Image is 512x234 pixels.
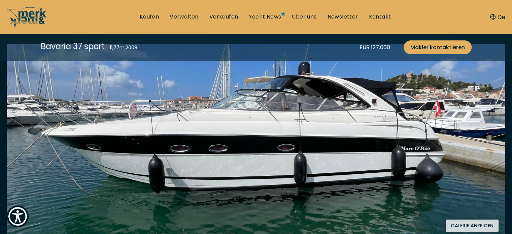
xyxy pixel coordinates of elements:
[328,13,358,21] a: Newsletter
[41,41,105,52] font: Bavaria 37 sport
[120,44,125,51] font: m
[369,13,391,21] a: Kontakt
[446,220,499,232] button: Galerie anzeigen
[209,13,238,21] a: Verkaufen
[140,13,159,21] a: Kaufen
[451,222,493,229] font: Galerie anzeigen
[404,40,472,54] a: Makler kontaktieren
[410,43,465,51] font: Makler kontaktieren
[7,205,29,227] button: Show Accessibility Preferences
[7,21,47,29] a: /
[249,13,281,21] a: Yacht News
[360,43,390,51] font: EUR 127.000
[292,13,316,21] a: Über uns
[490,12,505,22] button: De
[126,44,137,51] font: 2008
[498,13,505,21] font: De
[125,44,126,51] font: ,
[170,13,199,21] a: Verwaltung
[110,44,120,51] font: 11,77
[170,13,199,21] font: Verwalten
